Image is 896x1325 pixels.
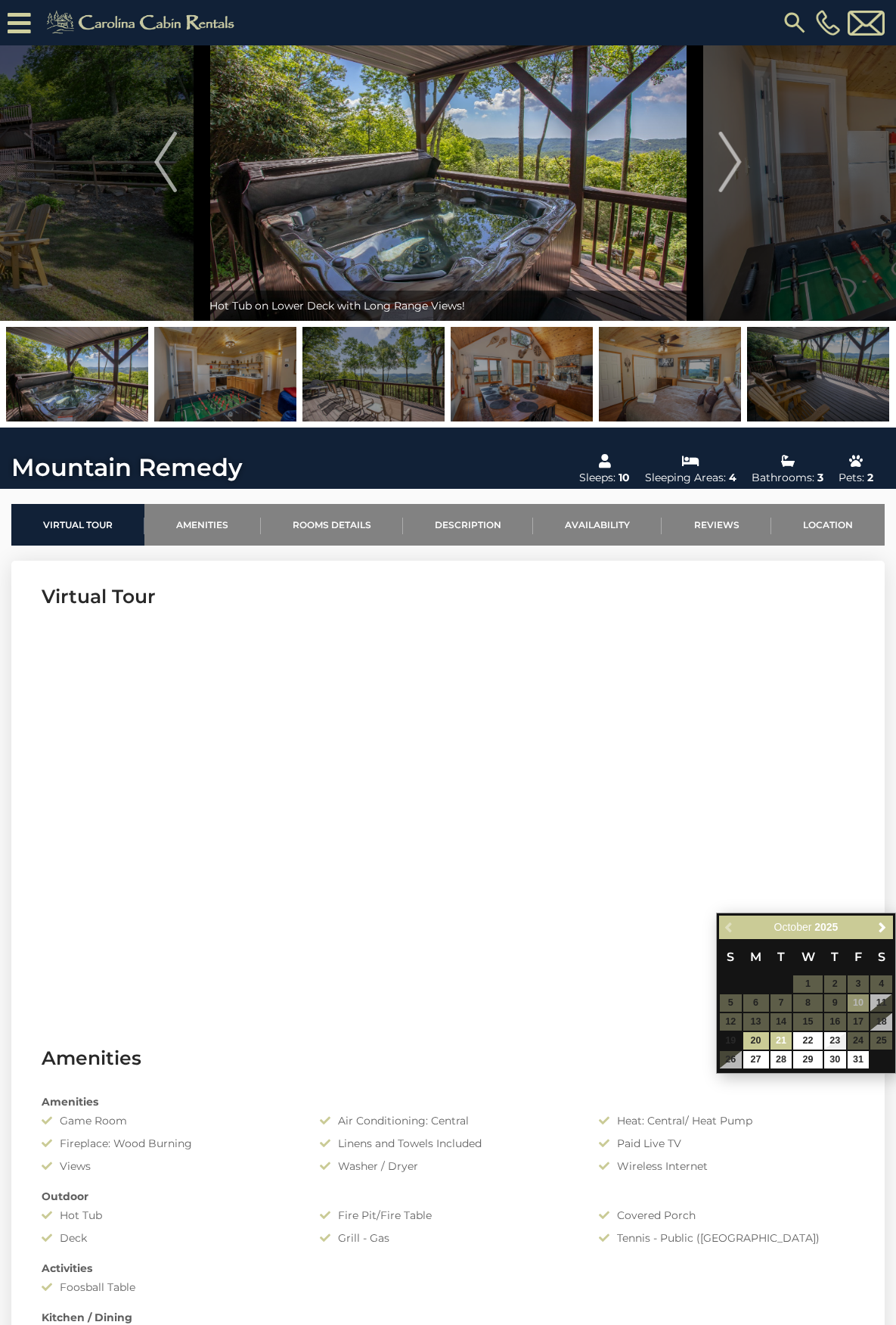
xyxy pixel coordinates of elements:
a: Amenities [144,504,260,546]
td: Checkout must be after start date [847,994,870,1012]
div: Deck [30,1230,308,1246]
a: 30 [824,1051,846,1068]
span: Wednesday [801,950,815,964]
button: Previous [129,3,202,321]
div: Paid Live TV [588,1136,866,1151]
div: Grill - Gas [308,1230,587,1246]
a: Availability [533,504,662,546]
span: Sunday [727,950,734,964]
td: $426 [823,1031,847,1050]
span: Thursday [831,950,839,964]
img: 163266959 [451,327,593,421]
div: Hot Tub on Lower Deck with Long Range Views! [202,291,695,321]
div: Views [30,1159,308,1174]
span: 2025 [814,921,838,933]
img: arrow [154,132,177,192]
td: $299 [743,1031,770,1050]
a: 22 [793,1032,822,1050]
td: $302 [792,1031,823,1050]
div: Foosball Table [30,1280,308,1295]
span: 11 [870,994,892,1012]
span: October [774,921,812,933]
div: Amenities [30,1094,866,1109]
a: 20 [743,1032,769,1050]
img: Khaki-logo.png [39,8,247,38]
div: Tennis - Public ([GEOGRAPHIC_DATA]) [588,1230,866,1246]
div: Fireplace: Wood Burning [30,1136,308,1151]
div: Air Conditioning: Central [308,1113,587,1128]
div: Activities [30,1261,866,1276]
img: arrow [719,132,742,192]
div: Game Room [30,1113,308,1128]
span: Saturday [878,950,885,964]
div: Kitchen / Dining [30,1310,866,1325]
td: Checkout must be after start date [870,994,893,1012]
a: 27 [743,1051,769,1068]
a: Location [771,504,885,546]
span: Tuesday [777,950,785,964]
td: $250 [743,1050,770,1069]
a: 23 [824,1032,846,1050]
a: Next [873,918,891,937]
a: Reviews [662,504,770,546]
div: Linens and Towels Included [308,1136,587,1151]
a: Description [403,504,533,546]
a: 29 [793,1051,822,1068]
span: Next [876,922,888,934]
h3: Virtual Tour [42,583,854,610]
td: $250 [770,1050,793,1069]
span: Friday [854,950,862,964]
a: 31 [848,1051,870,1068]
div: Washer / Dryer [308,1159,587,1174]
div: Fire Pit/Fire Table [308,1208,587,1223]
img: 163266964 [747,327,889,421]
td: $308 [770,1031,793,1050]
h3: Amenities [42,1045,854,1072]
span: 10 [848,994,870,1012]
img: 163266961 [154,327,296,421]
div: Heat: Central/ Heat Pump [588,1113,866,1128]
img: 163266960 [6,327,148,421]
a: Rooms Details [261,504,403,546]
div: Covered Porch [588,1208,866,1223]
img: 163266962 [302,327,445,421]
td: $250 [792,1050,823,1069]
td: $275 [823,1050,847,1069]
a: 21 [770,1032,792,1050]
span: Monday [750,950,761,964]
div: Hot Tub [30,1208,308,1223]
a: 28 [770,1051,792,1068]
img: 163266963 [599,327,741,421]
a: [PHONE_NUMBER] [812,10,844,36]
img: search-regular.svg [781,9,808,36]
td: $375 [847,1050,870,1069]
button: Next [694,3,767,321]
div: Wireless Internet [588,1159,866,1174]
a: Virtual Tour [11,504,144,546]
div: Outdoor [30,1189,866,1204]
